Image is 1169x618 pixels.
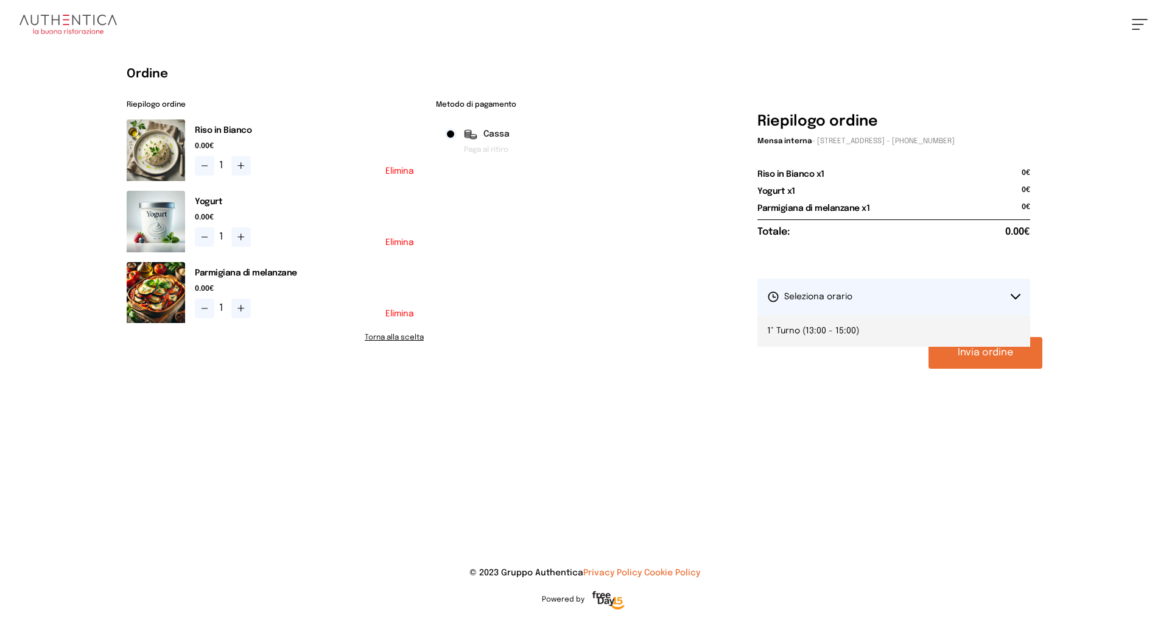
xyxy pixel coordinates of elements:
button: Seleziona orario [757,279,1030,315]
p: © 2023 Gruppo Authentica [19,567,1150,579]
button: Invia ordine [929,337,1042,369]
a: Privacy Policy [583,569,642,577]
span: 1° Turno (13:00 - 15:00) [767,325,859,337]
a: Cookie Policy [644,569,700,577]
span: Seleziona orario [767,291,852,303]
span: Powered by [542,595,584,605]
img: logo-freeday.3e08031.png [589,589,628,613]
